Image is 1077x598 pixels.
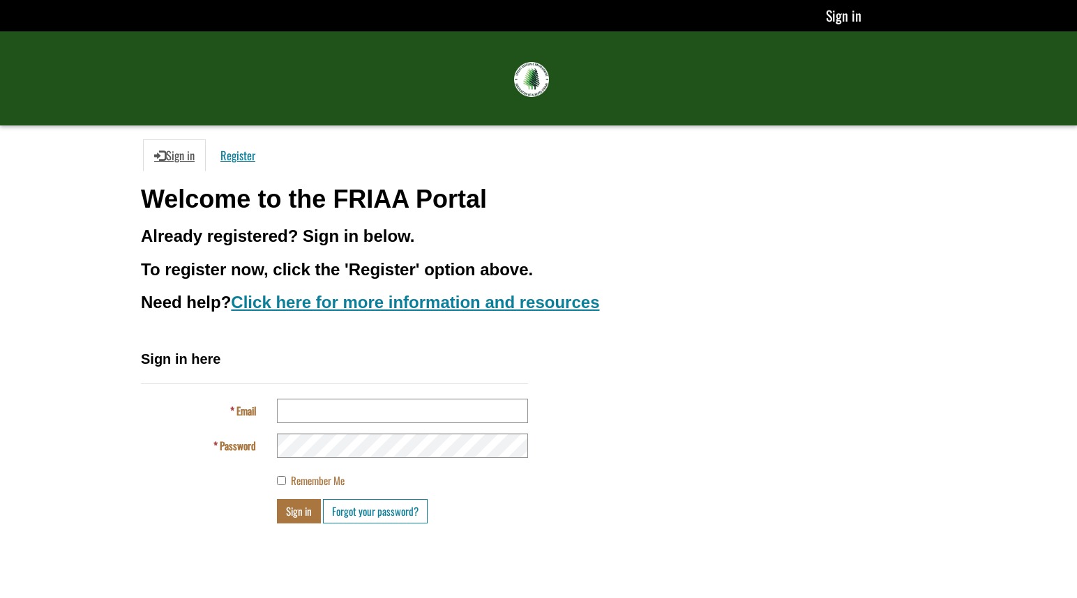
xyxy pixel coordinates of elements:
span: Remember Me [291,473,345,488]
img: FRIAA Submissions Portal [514,62,549,97]
h3: To register now, click the 'Register' option above. [141,261,936,279]
a: Forgot your password? [323,499,428,523]
h3: Already registered? Sign in below. [141,227,936,245]
a: Sign in [143,139,206,171]
span: Sign in here [141,351,220,367]
button: Sign in [277,499,321,523]
a: Click here for more information and resources [231,293,599,312]
input: Remember Me [277,476,286,485]
a: Sign in [826,5,861,26]
a: Register [209,139,266,171]
span: Password [220,438,256,453]
span: Email [236,403,256,418]
h1: Welcome to the FRIAA Portal [141,185,936,213]
h3: Need help? [141,293,936,312]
